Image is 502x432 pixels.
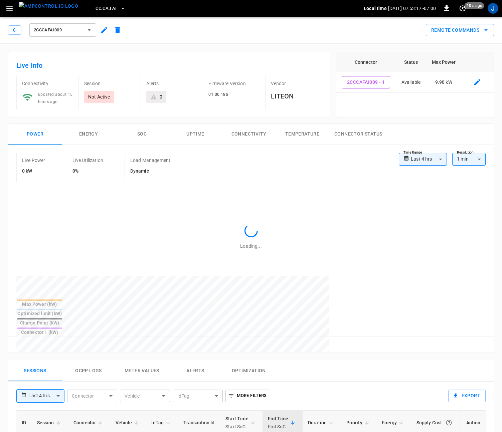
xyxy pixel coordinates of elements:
[160,93,162,100] div: 0
[208,92,228,97] span: 01.00.18b
[268,415,297,431] span: End TimeEnd SoC
[16,60,322,71] h6: Live Info
[28,390,64,402] div: Last 4 hrs
[62,124,115,145] button: Energy
[268,415,288,431] div: End Time
[146,80,197,87] p: Alerts
[403,150,422,155] label: Time Range
[457,150,474,155] label: Resolution
[342,76,390,88] button: 2CCCAFAI009 - 1
[84,80,135,87] p: Session
[364,5,387,12] p: Local time
[8,124,62,145] button: Power
[276,124,329,145] button: Temperature
[225,415,257,431] span: Start TimeStart SoC
[416,417,456,429] div: Supply Cost
[382,419,405,427] span: Energy
[222,360,276,382] button: Optimization
[388,5,436,12] p: [DATE] 07:53:17 -07:00
[426,24,494,36] div: remote commands options
[115,360,169,382] button: Meter Values
[96,5,117,12] span: CC.CA.FAI
[34,26,83,34] span: 2CCCAFAI009
[448,390,486,402] button: Export
[22,80,73,87] p: Connectivity
[268,423,288,431] p: End SoC
[225,423,248,431] p: Start SoC
[116,419,141,427] span: Vehicle
[240,243,262,249] span: Loading...
[465,2,484,9] span: 10 s ago
[93,2,128,15] button: CC.CA.FAI
[72,168,103,175] h6: 0%
[38,92,72,104] span: updated about 15 hours ago
[72,157,103,164] p: Live Utilization
[308,419,335,427] span: Duration
[222,124,276,145] button: Connectivity
[225,415,248,431] div: Start Time
[426,72,461,93] td: 9.98 kW
[115,124,169,145] button: SOC
[329,124,387,145] button: Connector Status
[426,24,494,36] button: Remote Commands
[19,2,78,10] img: ampcontrol.io logo
[22,168,45,175] h6: 0 kW
[130,157,170,164] p: Load Management
[88,93,110,100] p: Not Active
[346,419,371,427] span: Priority
[271,91,322,101] h6: LITEON
[443,417,455,429] button: The cost of your charging session based on your supply rates
[271,80,322,87] p: Vendor
[208,80,260,87] p: Firmware Version
[411,153,447,166] div: Last 4 hrs
[73,419,105,427] span: Connector
[426,52,461,72] th: Max Power
[225,390,270,402] button: More Filters
[29,23,96,37] button: 2CCCAFAI009
[22,157,45,164] p: Live Power
[457,3,468,14] button: set refresh interval
[8,360,62,382] button: Sessions
[452,153,486,166] div: 1 min
[62,360,115,382] button: Ocpp logs
[336,52,396,72] th: Connector
[37,419,63,427] span: Session
[396,52,426,72] th: Status
[130,168,170,175] h6: Dynamic
[336,52,494,93] table: connector table
[169,360,222,382] button: Alerts
[488,3,498,14] div: profile-icon
[396,72,426,93] td: Available
[151,419,172,427] span: IdTag
[169,124,222,145] button: Uptime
